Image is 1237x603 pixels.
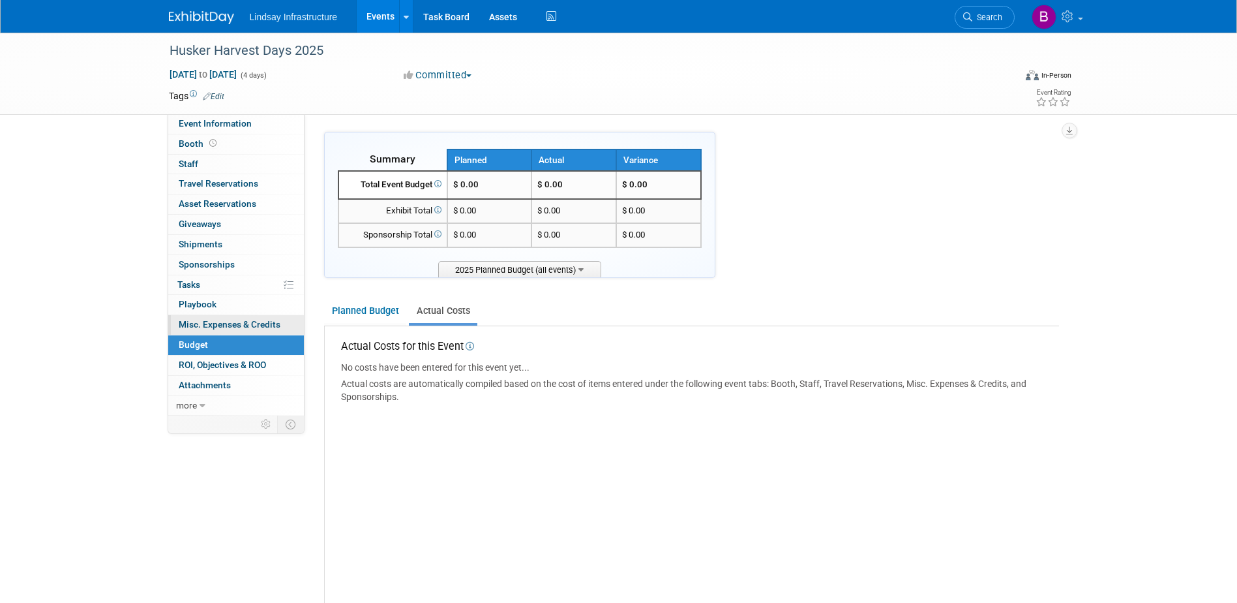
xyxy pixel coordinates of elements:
span: 2025 Planned Budget (all events) [438,261,601,277]
span: $ 0.00 [453,206,476,215]
th: Actual [531,149,616,171]
span: Travel Reservations [179,178,258,189]
span: [DATE] [DATE] [169,69,237,80]
span: Playbook [179,299,216,309]
span: Booth not reserved yet [207,138,219,148]
a: Asset Reservations [168,194,304,214]
span: Event Information [179,118,252,129]
span: $ 0.00 [453,230,476,240]
a: Playbook [168,295,304,315]
span: ROI, Objectives & ROO [179,360,266,370]
a: Giveaways [168,215,304,234]
span: $ 0.00 [622,179,648,189]
span: Tasks [177,279,200,290]
a: ROI, Objectives & ROO [168,356,304,375]
span: Staff [179,159,198,169]
span: Booth [179,138,219,149]
div: Husker Harvest Days 2025 [165,39,995,63]
td: Actual Costs for this Event [341,339,474,354]
span: Lindsay Infrastructure [250,12,338,22]
a: Sponsorships [168,255,304,275]
span: $ 0.00 [622,206,645,215]
a: Staff [168,155,304,174]
a: Search [955,6,1015,29]
div: Event Format [938,68,1072,87]
img: ExhibitDay [169,11,234,24]
td: Personalize Event Tab Strip [255,416,278,433]
span: to [197,69,209,80]
th: Variance [616,149,701,171]
a: Actual Costs [409,299,477,323]
span: Attachments [179,380,231,390]
a: Shipments [168,235,304,255]
div: Sponsorship Total [344,229,441,241]
div: Actual costs are automatically compiled based on the cost of items entered under the following ev... [341,377,1052,403]
a: Booth [168,134,304,154]
a: more [168,396,304,416]
span: Budget [179,339,208,350]
span: Sponsorships [179,259,235,270]
span: Shipments [179,239,222,249]
a: Tasks [168,275,304,295]
span: $ 0.00 [622,230,645,240]
div: Event Rating [1036,89,1071,96]
span: Search [972,12,1002,22]
th: Planned [447,149,532,171]
td: Toggle Event Tabs [277,416,304,433]
a: Edit [203,92,224,101]
img: Bonny Smith [1032,5,1056,29]
a: Travel Reservations [168,174,304,194]
a: Attachments [168,376,304,395]
a: Budget [168,335,304,355]
div: In-Person [1041,70,1071,80]
span: Asset Reservations [179,198,256,209]
span: Summary [370,153,415,165]
img: Format-Inperson.png [1026,70,1039,80]
td: $ 0.00 [531,199,616,223]
a: Planned Budget [324,299,406,323]
a: Misc. Expenses & Credits [168,315,304,335]
div: Total Event Budget [344,179,441,191]
span: Giveaways [179,219,221,229]
div: Exhibit Total [344,205,441,217]
td: $ 0.00 [531,223,616,247]
span: more [176,400,197,410]
span: Misc. Expenses & Credits [179,319,280,330]
td: Tags [169,89,224,102]
span: (4 days) [239,71,267,80]
span: $ 0.00 [453,179,479,189]
button: Committed [399,69,477,82]
td: $ 0.00 [531,171,616,199]
div: No costs have been entered for this event yet... [341,361,1052,403]
a: Event Information [168,114,304,134]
